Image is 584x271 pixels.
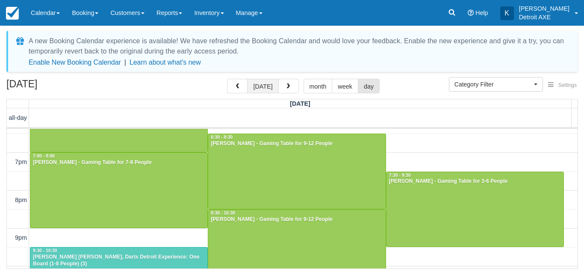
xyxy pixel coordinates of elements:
[6,7,19,20] img: checkfront-main-nav-mini-logo.png
[15,234,27,241] span: 9pm
[210,216,383,223] div: [PERSON_NAME] - Gaming Table for 9-12 People
[389,173,411,178] span: 7:30 - 9:30
[247,79,278,93] button: [DATE]
[449,77,543,92] button: Category Filter
[290,100,310,107] span: [DATE]
[33,248,57,253] span: 9:30 - 10:30
[32,254,205,268] div: [PERSON_NAME] [PERSON_NAME], Darts Detroit Experience: One Board (1-8 People) (3)
[500,6,514,20] div: K
[475,9,488,16] span: Help
[332,79,358,93] button: week
[358,79,380,93] button: day
[124,59,126,66] span: |
[30,152,208,228] a: 7:00 - 9:00[PERSON_NAME] - Gaming Table for 7-8 People
[454,80,532,89] span: Category Filter
[130,59,201,66] a: Learn about what's new
[468,10,474,16] i: Help
[386,172,564,247] a: 7:30 - 9:30[PERSON_NAME] - Gaming Table for 3-6 People
[210,140,383,147] div: [PERSON_NAME] - Gaming Table for 9-12 People
[304,79,333,93] button: month
[211,211,235,215] span: 8:30 - 10:30
[33,154,55,158] span: 7:00 - 9:00
[208,134,386,209] a: 6:30 - 8:30[PERSON_NAME] - Gaming Table for 9-12 People
[211,135,233,140] span: 6:30 - 8:30
[543,79,582,92] button: Settings
[558,82,577,88] span: Settings
[9,114,27,121] span: all-day
[15,197,27,203] span: 8pm
[29,36,567,57] div: A new Booking Calendar experience is available! We have refreshed the Booking Calendar and would ...
[519,4,569,13] p: [PERSON_NAME]
[32,159,205,166] div: [PERSON_NAME] - Gaming Table for 7-8 People
[519,13,569,21] p: Detroit AXE
[15,158,27,165] span: 7pm
[389,178,561,185] div: [PERSON_NAME] - Gaming Table for 3-6 People
[6,79,115,95] h2: [DATE]
[29,58,121,67] button: Enable New Booking Calendar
